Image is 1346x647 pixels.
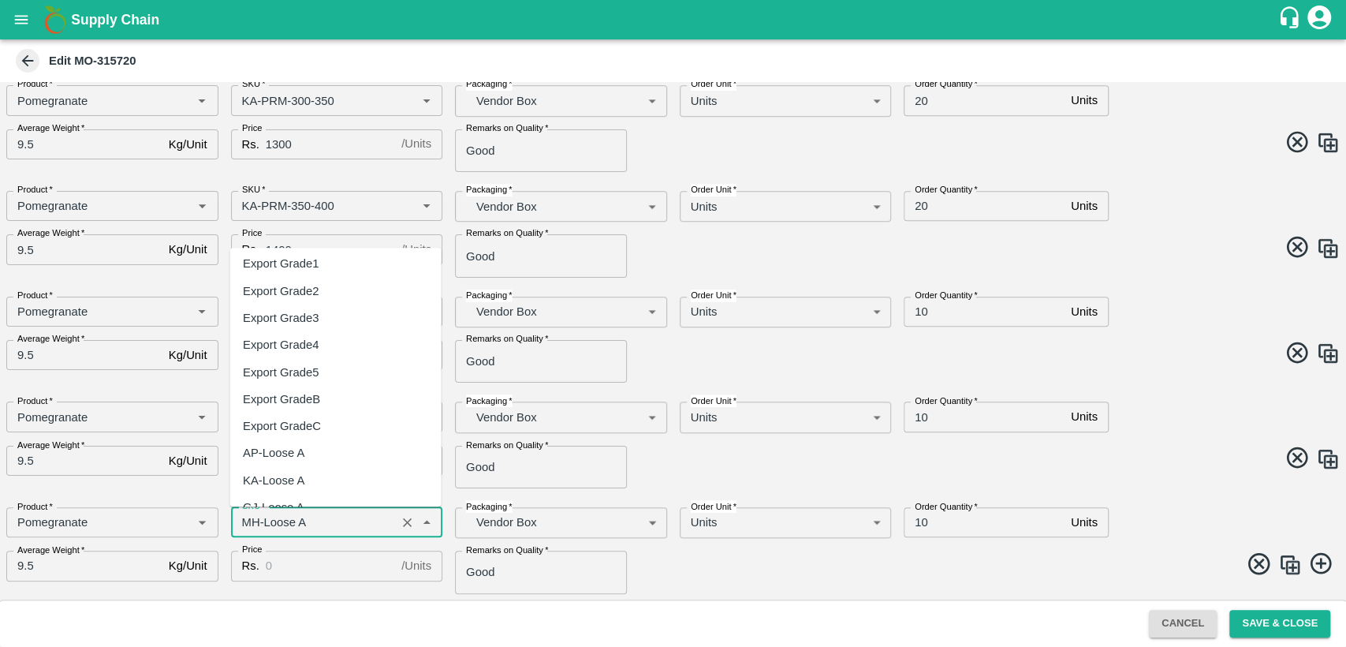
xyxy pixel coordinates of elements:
[242,78,265,91] label: SKU
[466,290,513,302] label: Packaging
[192,196,212,216] button: Open
[243,444,304,462] div: AP-Loose A
[476,92,642,110] p: Vendor Box
[3,2,39,38] button: open drawer
[169,241,207,258] p: Kg/Unit
[476,409,642,426] p: Vendor Box
[1071,92,1098,109] p: Units
[17,122,84,135] label: Average Weight
[691,198,718,215] p: Units
[243,282,319,299] div: Export Grade2
[6,129,162,159] input: 0
[1229,610,1330,638] button: Save & Close
[1071,408,1098,425] p: Units
[915,78,978,91] label: Order Quantity
[691,92,718,110] p: Units
[169,346,207,364] p: Kg/Unit
[169,136,207,153] p: Kg/Unit
[243,363,319,380] div: Export Grade5
[904,402,1064,432] input: 0
[242,241,259,258] p: Rs.
[71,12,159,28] b: Supply Chain
[476,198,642,215] p: Vendor Box
[192,512,212,533] button: Open
[17,500,53,513] label: Product
[169,557,207,574] p: Kg/Unit
[169,452,207,469] p: Kg/Unit
[192,90,212,110] button: Open
[243,498,304,515] div: GJ-Loose A
[466,184,513,196] label: Packaging
[1071,303,1098,320] p: Units
[242,136,259,153] p: Rs.
[243,471,304,488] div: KA-Loose A
[691,395,736,407] label: Order Unit
[1278,553,1302,577] img: CloneIcon
[17,227,84,240] label: Average Weight
[17,395,53,407] label: Product
[242,184,265,196] label: SKU
[691,303,718,320] p: Units
[466,78,513,91] label: Packaging
[242,500,265,513] label: SKU
[904,297,1064,327] input: 0
[17,333,84,346] label: Average Weight
[192,406,212,427] button: Open
[242,227,262,240] label: Price
[416,196,437,216] button: Open
[6,551,162,581] input: 0
[17,290,53,302] label: Product
[1277,6,1305,34] div: customer-support
[1305,3,1333,36] div: account of current user
[243,417,321,434] div: Export GradeC
[6,446,162,476] input: 0
[6,340,162,370] input: 0
[192,301,212,322] button: Open
[71,9,1277,31] a: Supply Chain
[17,78,53,91] label: Product
[266,551,395,581] input: 0
[1316,237,1340,260] img: CloneIcon
[49,54,136,67] b: Edit MO-315720
[266,234,395,264] input: 0
[915,184,978,196] label: Order Quantity
[1316,447,1340,471] img: CloneIcon
[1071,197,1098,215] p: Units
[904,191,1064,221] input: 0
[416,512,437,533] button: Close
[691,78,736,91] label: Order Unit
[1149,610,1217,638] button: Cancel
[242,557,259,574] p: Rs.
[243,390,320,407] div: Export GradeB
[476,303,642,320] p: Vendor Box
[6,234,162,264] input: 0
[466,333,548,346] label: Remarks on Quality
[17,439,84,451] label: Average Weight
[691,500,736,513] label: Order Unit
[691,409,718,426] p: Units
[397,512,418,533] button: Clear
[466,544,548,556] label: Remarks on Quality
[691,514,718,531] p: Units
[466,439,548,451] label: Remarks on Quality
[904,507,1064,537] input: 0
[416,90,437,110] button: Open
[915,500,978,513] label: Order Quantity
[915,395,978,407] label: Order Quantity
[243,336,319,353] div: Export Grade4
[243,255,319,272] div: Export Grade1
[1316,342,1340,365] img: CloneIcon
[242,544,262,556] label: Price
[242,122,262,135] label: Price
[466,395,513,407] label: Packaging
[39,4,71,36] img: logo
[691,290,736,302] label: Order Unit
[466,227,548,240] label: Remarks on Quality
[466,122,548,135] label: Remarks on Quality
[915,290,978,302] label: Order Quantity
[17,544,84,556] label: Average Weight
[243,309,319,326] div: Export Grade3
[17,184,53,196] label: Product
[266,129,395,159] input: 0
[466,500,513,513] label: Packaging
